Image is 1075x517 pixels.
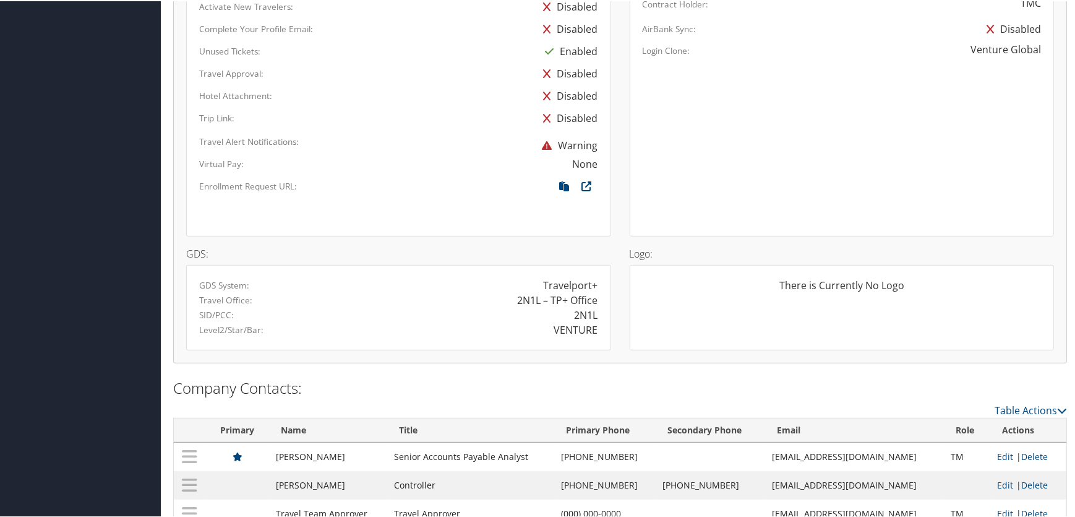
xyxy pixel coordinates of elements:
[199,111,234,123] label: Trip Link:
[1021,450,1048,461] a: Delete
[766,441,944,470] td: [EMAIL_ADDRESS][DOMAIN_NAME]
[199,308,234,320] label: SID/PCC:
[995,402,1067,416] a: Table Actions
[766,470,944,498] td: [EMAIL_ADDRESS][DOMAIN_NAME]
[643,277,1042,302] div: There is Currently No Logo
[173,376,1067,398] h2: Company Contacts:
[536,137,598,151] span: Warning
[270,470,388,498] td: [PERSON_NAME]
[656,417,766,441] th: Secondary Phone
[199,323,263,335] label: Level2/Star/Bar:
[991,417,1066,441] th: Actions
[997,478,1013,490] a: Edit
[539,39,598,61] div: Enabled
[991,470,1066,498] td: |
[388,417,555,441] th: Title
[537,61,598,84] div: Disabled
[186,248,611,258] h4: GDS:
[199,157,244,169] label: Virtual Pay:
[555,441,656,470] td: [PHONE_NUMBER]
[555,417,656,441] th: Primary Phone
[944,417,991,441] th: Role
[997,450,1013,461] a: Edit
[575,306,598,321] div: 2N1L
[944,441,991,470] td: TM
[199,179,297,191] label: Enrollment Request URL:
[388,470,555,498] td: Controller
[518,292,598,306] div: 2N1L – TP+ Office
[766,417,944,441] th: Email
[199,293,252,305] label: Travel Office:
[630,248,1055,258] h4: Logo:
[388,441,555,470] td: Senior Accounts Payable Analyst
[205,417,269,441] th: Primary
[270,417,388,441] th: Name
[270,441,388,470] td: [PERSON_NAME]
[537,84,598,106] div: Disabled
[555,470,656,498] td: [PHONE_NUMBER]
[199,22,313,34] label: Complete Your Profile Email:
[199,44,260,56] label: Unused Tickets:
[573,155,598,170] div: None
[537,106,598,128] div: Disabled
[544,277,598,292] div: Travelport+
[1021,478,1048,490] a: Delete
[199,89,272,101] label: Hotel Attachment:
[537,17,598,39] div: Disabled
[199,278,249,290] label: GDS System:
[970,41,1041,56] div: Venture Global
[199,66,263,79] label: Travel Approval:
[643,22,696,34] label: AirBank Sync:
[554,321,598,336] div: VENTURE
[656,470,766,498] td: [PHONE_NUMBER]
[991,441,1066,470] td: |
[643,43,690,56] label: Login Clone:
[199,134,299,147] label: Travel Alert Notifications:
[980,17,1041,39] div: Disabled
